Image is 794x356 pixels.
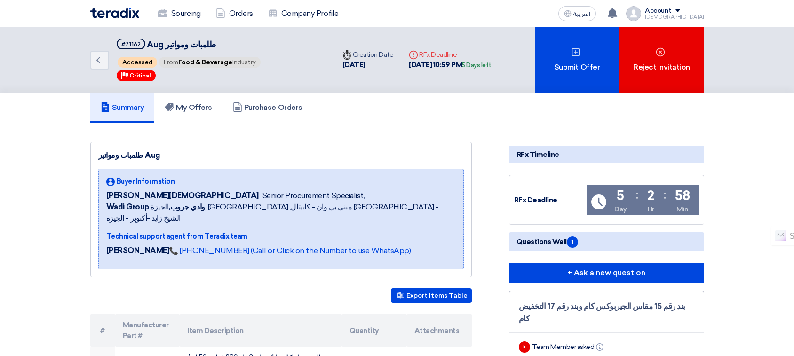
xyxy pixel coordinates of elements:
[509,263,704,283] button: + Ask a new question
[90,8,139,18] img: Teradix logo
[90,314,115,347] th: #
[573,11,590,17] span: العربية
[619,27,704,93] div: Reject Invitation
[636,186,638,203] div: :
[106,202,205,211] b: Wadi Group وادي جروب,
[90,93,155,123] a: Summary
[509,146,704,163] div: RFx Timeline
[645,15,704,20] div: [DEMOGRAPHIC_DATA]
[342,50,394,60] div: Creation Date
[222,93,313,123] a: Purchase Orders
[648,204,654,214] div: Hr
[664,186,666,203] div: :
[614,204,627,214] div: Day
[117,39,262,50] h5: طلمبات ومواتير Aug
[516,236,578,248] span: Questions Wall
[342,60,394,70] div: [DATE]
[129,72,151,79] span: Critical
[617,189,624,202] div: 5
[391,288,472,303] button: Export Items Table
[409,50,491,60] div: RFx Deadline
[407,314,472,347] th: Attachments
[567,236,578,248] span: 1
[106,232,456,241] div: Technical support agent from Teradix team
[675,189,690,202] div: 58
[180,314,342,347] th: Item Description
[519,341,530,353] div: نا
[626,6,641,21] img: profile_test.png
[106,201,456,224] span: الجيزة, [GEOGRAPHIC_DATA] ,مبنى بى وان - كابيتال [GEOGRAPHIC_DATA] - الشيخ زايد -أكتوبر - الجيزه
[151,3,208,24] a: Sourcing
[169,246,411,255] a: 📞 [PHONE_NUMBER] (Call or Click on the Number to use WhatsApp)
[647,189,654,202] div: 2
[98,150,464,161] div: طلمبات ومواتير Aug
[178,59,232,66] span: Food & Beverage
[115,314,180,347] th: Manufacturer Part #
[558,6,596,21] button: العربية
[165,103,212,112] h5: My Offers
[342,314,407,347] th: Quantity
[645,7,672,15] div: Account
[106,246,169,255] strong: [PERSON_NAME]
[121,41,141,47] div: #71162
[535,27,619,93] div: Submit Offer
[154,93,222,123] a: My Offers
[233,103,302,112] h5: Purchase Orders
[262,190,365,201] span: Senior Procurement Specialist,
[101,103,144,112] h5: Summary
[261,3,346,24] a: Company Profile
[462,61,491,70] div: 5 Days left
[532,342,606,352] div: Team Member asked
[514,195,585,206] div: RFx Deadline
[676,204,689,214] div: Min
[519,301,694,325] div: بند رقم 15 مقاس الجيربوكس كام وبند رقم 17 التخفيض كام
[117,177,175,186] span: Buyer Information
[147,39,215,50] span: طلمبات ومواتير Aug
[159,57,261,68] span: From Industry
[106,190,259,201] span: [PERSON_NAME][DEMOGRAPHIC_DATA]
[409,60,491,70] div: [DATE] 10:59 PM
[208,3,261,24] a: Orders
[118,57,157,68] span: Accessed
